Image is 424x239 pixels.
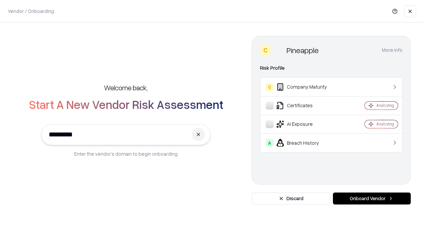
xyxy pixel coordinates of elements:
img: Pineapple [273,45,284,55]
div: A [266,139,274,147]
div: C [266,83,274,91]
div: Pineapple [287,45,319,55]
div: Analyzing [376,103,394,108]
div: Risk Profile [260,64,402,72]
button: Discard [252,193,330,204]
button: More info [382,44,402,56]
h2: Start A New Vendor Risk Assessment [29,98,223,111]
div: Certificates [266,102,345,110]
div: AI Exposure [266,120,345,128]
h5: Welcome back, [104,83,148,92]
div: Analyzing [376,121,394,127]
button: Onboard Vendor [333,193,411,204]
p: Vendor / Onboarding [8,8,54,15]
div: Company Maturity [266,83,345,91]
div: Breach History [266,139,345,147]
p: Enter the vendor’s domain to begin onboarding [74,150,178,157]
div: C [260,45,271,55]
